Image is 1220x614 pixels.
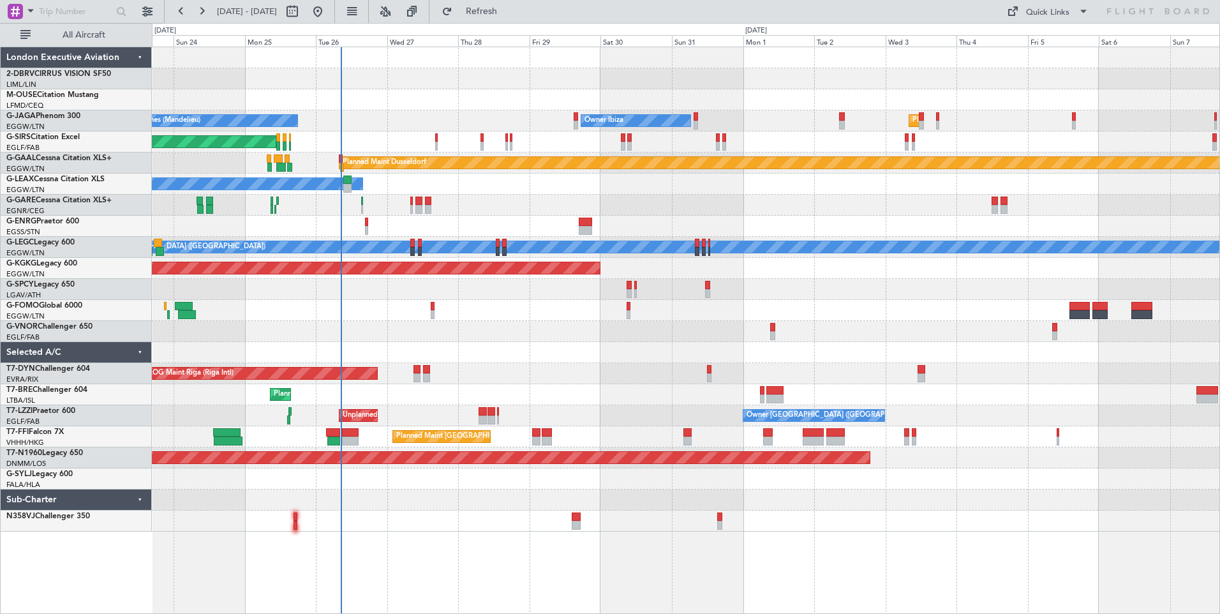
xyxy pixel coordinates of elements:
[6,164,45,174] a: EGGW/LTN
[154,26,176,36] div: [DATE]
[6,269,45,279] a: EGGW/LTN
[747,406,923,425] div: Owner [GEOGRAPHIC_DATA] ([GEOGRAPHIC_DATA])
[6,70,111,78] a: 2-DBRVCIRRUS VISION SF50
[6,375,38,384] a: EVRA/RIX
[6,239,34,246] span: G-LEGC
[743,35,815,47] div: Mon 1
[6,80,36,89] a: LIML/LIN
[6,197,36,204] span: G-GARE
[6,260,77,267] a: G-KGKGLegacy 600
[6,428,64,436] a: T7-FFIFalcon 7X
[387,35,459,47] div: Wed 27
[6,185,45,195] a: EGGW/LTN
[6,176,34,183] span: G-LEAX
[6,206,45,216] a: EGNR/CEG
[6,197,112,204] a: G-GARECessna Citation XLS+
[106,111,200,130] div: No Crew Cannes (Mandelieu)
[1099,35,1170,47] div: Sat 6
[584,111,623,130] div: Owner Ibiza
[6,302,39,310] span: G-FOMO
[530,35,601,47] div: Fri 29
[814,35,886,47] div: Tue 2
[6,133,80,141] a: G-SIRSCitation Excel
[600,35,672,47] div: Sat 30
[436,1,512,22] button: Refresh
[6,449,83,457] a: T7-N1960Legacy 650
[956,35,1028,47] div: Thu 4
[6,407,75,415] a: T7-LZZIPraetor 600
[6,428,29,436] span: T7-FFI
[6,365,90,373] a: T7-DYNChallenger 604
[745,26,767,36] div: [DATE]
[6,239,75,246] a: G-LEGCLegacy 600
[147,364,234,383] div: AOG Maint Riga (Riga Intl)
[6,143,40,153] a: EGLF/FAB
[6,323,93,331] a: G-VNORChallenger 650
[6,260,36,267] span: G-KGKG
[6,407,33,415] span: T7-LZZI
[6,438,44,447] a: VHHH/HKG
[458,35,530,47] div: Thu 28
[274,385,428,404] div: Planned Maint Warsaw ([GEOGRAPHIC_DATA])
[6,417,40,426] a: EGLF/FAB
[6,176,105,183] a: G-LEAXCessna Citation XLS
[6,281,34,288] span: G-SPCY
[6,365,35,373] span: T7-DYN
[6,396,35,405] a: LTBA/ISL
[6,91,37,99] span: M-OUSE
[1001,1,1095,22] button: Quick Links
[6,248,45,258] a: EGGW/LTN
[14,25,138,45] button: All Aircraft
[6,480,40,490] a: FALA/HLA
[174,35,245,47] div: Sun 24
[1026,6,1069,19] div: Quick Links
[6,513,35,520] span: N358VJ
[6,227,40,237] a: EGSS/STN
[217,6,277,17] span: [DATE] - [DATE]
[6,218,36,225] span: G-ENRG
[886,35,957,47] div: Wed 3
[6,70,34,78] span: 2-DBRV
[343,153,426,172] div: Planned Maint Dusseldorf
[6,323,38,331] span: G-VNOR
[316,35,387,47] div: Tue 26
[6,154,112,162] a: G-GAALCessna Citation XLS+
[6,470,32,478] span: G-SYLJ
[6,459,46,468] a: DNMM/LOS
[672,35,743,47] div: Sun 31
[6,154,36,162] span: G-GAAL
[6,333,40,342] a: EGLF/FAB
[6,91,99,99] a: M-OUSECitation Mustang
[33,31,135,40] span: All Aircraft
[6,449,42,457] span: T7-N1960
[6,386,33,394] span: T7-BRE
[6,218,79,225] a: G-ENRGPraetor 600
[6,470,73,478] a: G-SYLJLegacy 600
[6,302,82,310] a: G-FOMOGlobal 6000
[6,122,45,131] a: EGGW/LTN
[6,101,43,110] a: LFMD/CEQ
[1028,35,1099,47] div: Fri 5
[6,290,41,300] a: LGAV/ATH
[455,7,509,16] span: Refresh
[6,513,90,520] a: N358VJChallenger 350
[912,111,1113,130] div: Planned Maint [GEOGRAPHIC_DATA] ([GEOGRAPHIC_DATA])
[6,112,36,120] span: G-JAGA
[396,427,609,446] div: Planned Maint [GEOGRAPHIC_DATA] ([GEOGRAPHIC_DATA] Intl)
[6,133,31,141] span: G-SIRS
[6,112,80,120] a: G-JAGAPhenom 300
[245,35,316,47] div: Mon 25
[343,406,553,425] div: Unplanned Maint [GEOGRAPHIC_DATA] ([GEOGRAPHIC_DATA])
[39,2,112,21] input: Trip Number
[6,281,75,288] a: G-SPCYLegacy 650
[6,386,87,394] a: T7-BREChallenger 604
[6,311,45,321] a: EGGW/LTN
